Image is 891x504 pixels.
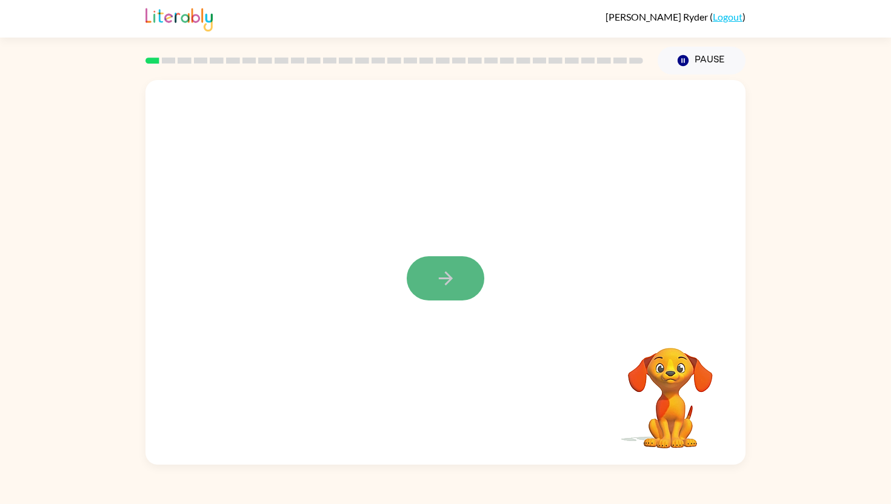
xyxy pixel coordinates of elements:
video: Your browser must support playing .mp4 files to use Literably. Please try using another browser. [610,329,731,450]
img: Literably [145,5,213,31]
div: ( ) [606,11,746,22]
span: [PERSON_NAME] Ryder [606,11,710,22]
button: Pause [658,47,746,75]
a: Logout [713,11,743,22]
